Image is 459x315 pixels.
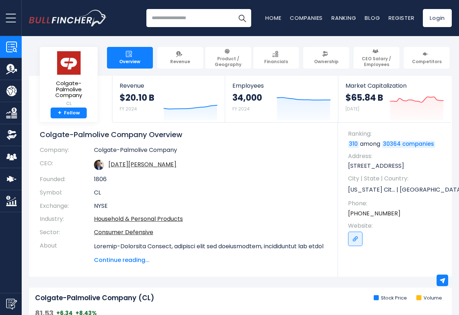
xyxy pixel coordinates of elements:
span: Ownership [314,59,339,65]
a: Consumer Defensive [94,228,153,236]
td: CL [94,186,327,200]
a: Competitors [404,47,450,69]
span: Revenue [120,82,218,89]
a: Revenue $20.10 B FY 2024 [112,76,225,122]
a: Home [265,14,281,22]
h1: Colgate-Palmolive Company Overview [40,130,327,139]
th: Sector: [40,226,94,239]
span: Address: [348,152,445,160]
strong: $20.10 B [120,92,154,103]
p: among [348,140,445,148]
a: Product / Geography [205,47,251,69]
span: Overview [119,59,140,65]
a: 310 [348,141,359,148]
small: FY 2024 [120,106,137,112]
strong: $65.84 B [346,92,383,103]
a: +Follow [51,108,87,119]
th: Exchange: [40,200,94,213]
small: CL [46,100,92,107]
span: City | State | Country: [348,175,445,183]
th: Industry: [40,213,94,226]
span: Financials [264,59,288,65]
span: Phone: [348,200,445,207]
small: [DATE] [346,106,359,112]
td: NYSE [94,200,327,213]
a: CEO Salary / Employees [353,47,399,69]
a: Colgate-Palmolive Company CL [45,51,92,108]
span: CEO Salary / Employees [357,56,396,67]
li: Volume [416,295,442,301]
img: noel-wallace.jpg [94,160,104,170]
span: Continue reading... [94,256,327,264]
a: Blog [365,14,380,22]
a: Revenue [157,47,203,69]
td: 1806 [94,173,327,186]
a: Market Capitalization $65.84 B [DATE] [338,76,451,122]
th: CEO: [40,157,94,173]
span: Employees [232,82,330,89]
span: Revenue [170,59,190,65]
a: Login [423,9,452,27]
span: Market Capitalization [346,82,444,89]
span: Ranking: [348,130,445,138]
th: Founded: [40,173,94,186]
h2: Colgate-Palmolive Company (CL) [35,294,154,303]
a: Go to link [348,232,363,246]
a: Register [389,14,414,22]
img: Bullfincher logo [29,10,107,26]
a: [PHONE_NUMBER] [348,210,400,218]
a: Overview [107,47,153,69]
button: Search [233,9,251,27]
a: Financials [253,47,299,69]
a: 30364 companies [382,141,435,148]
strong: + [58,110,61,116]
li: Stock Price [374,295,407,301]
a: Employees 34,000 FY 2024 [225,76,338,122]
th: Company: [40,146,94,157]
small: FY 2024 [232,106,250,112]
th: About [40,239,94,264]
th: Symbol: [40,186,94,200]
span: Competitors [412,59,442,65]
a: Ranking [331,14,356,22]
a: ceo [108,160,176,169]
strong: 34,000 [232,92,262,103]
a: Go to homepage [29,10,107,26]
span: Product / Geography [209,56,248,67]
img: Ownership [6,130,17,140]
a: Ownership [303,47,349,69]
span: Website: [348,222,445,230]
a: Companies [290,14,323,22]
p: [US_STATE] Cit... | [GEOGRAPHIC_DATA] | US [348,184,445,195]
span: Colgate-Palmolive Company [46,80,92,99]
p: [STREET_ADDRESS] [348,162,445,170]
td: Colgate-Palmolive Company [94,146,327,157]
a: Household & Personal Products [94,215,183,223]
